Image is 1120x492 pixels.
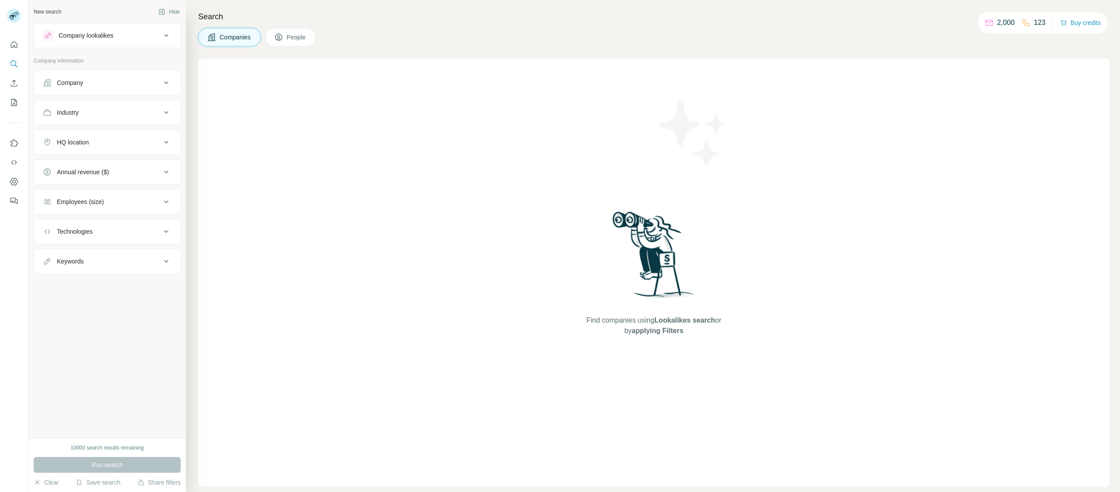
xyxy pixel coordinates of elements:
[57,227,93,236] div: Technologies
[198,11,1109,23] h4: Search
[287,33,307,42] span: People
[137,478,181,487] button: Share filters
[34,162,180,183] button: Annual revenue ($)
[34,102,180,123] button: Industry
[34,132,180,153] button: HQ location
[34,8,61,16] div: New search
[997,18,1015,28] p: 2,000
[34,72,180,93] button: Company
[7,155,21,170] button: Use Surfe API
[152,5,186,18] button: Hide
[7,75,21,91] button: Enrich CSV
[7,95,21,110] button: My lists
[57,257,84,266] div: Keywords
[7,37,21,53] button: Quick start
[654,94,733,172] img: Surfe Illustration - Stars
[7,56,21,72] button: Search
[57,168,109,176] div: Annual revenue ($)
[57,108,79,117] div: Industry
[59,31,113,40] div: Company lookalikes
[70,444,143,452] div: 10000 search results remaining
[34,25,180,46] button: Company lookalikes
[34,478,59,487] button: Clear
[654,316,715,324] span: Lookalikes search
[57,78,83,87] div: Company
[7,135,21,151] button: Use Surfe on LinkedIn
[34,221,180,242] button: Technologies
[220,33,252,42] span: Companies
[632,327,683,334] span: applying Filters
[76,478,120,487] button: Save search
[34,251,180,272] button: Keywords
[34,191,180,212] button: Employees (size)
[7,174,21,190] button: Dashboard
[1060,17,1101,29] button: Buy credits
[1034,18,1046,28] p: 123
[7,193,21,209] button: Feedback
[34,57,181,65] p: Company information
[57,197,104,206] div: Employees (size)
[57,138,89,147] div: HQ location
[609,209,700,307] img: Surfe Illustration - Woman searching with binoculars
[584,315,724,336] span: Find companies using or by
